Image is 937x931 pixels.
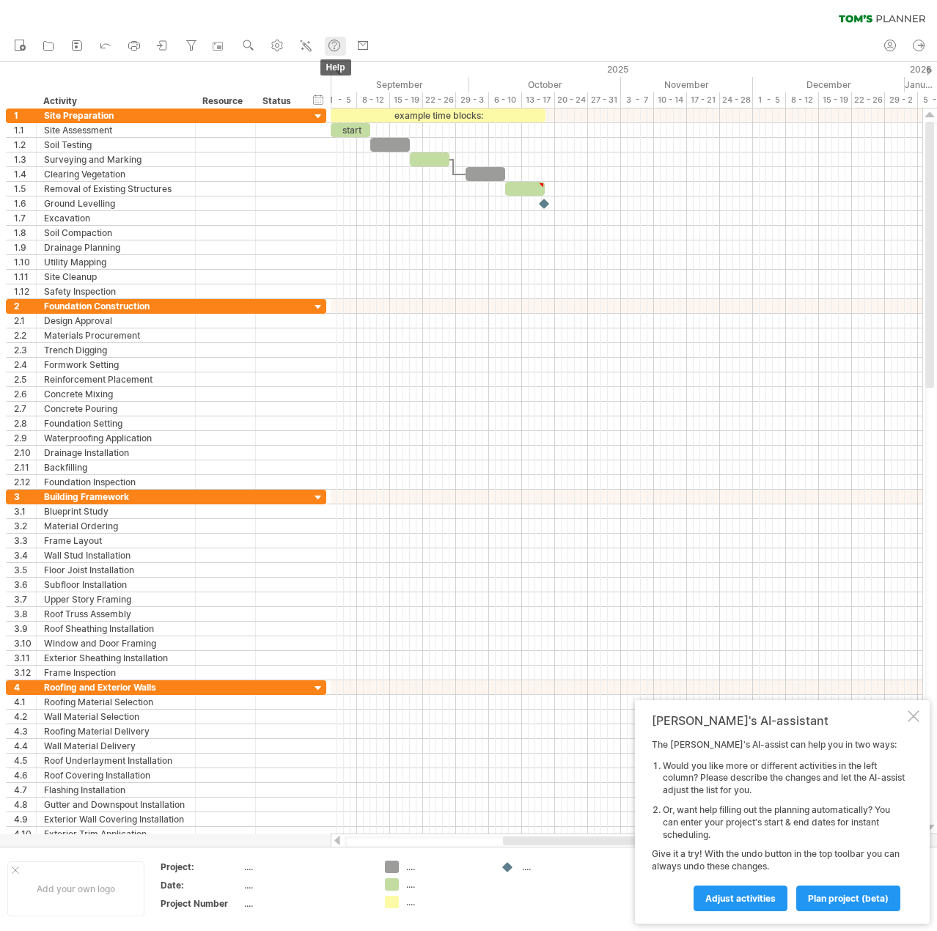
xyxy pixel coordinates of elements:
[14,343,36,357] div: 2.3
[14,328,36,342] div: 2.2
[44,490,188,504] div: Building Framework
[14,695,36,709] div: 4.1
[522,861,602,873] div: ....
[44,695,188,709] div: Roofing Material Selection
[44,211,188,225] div: Excavation
[44,431,188,445] div: Waterproofing Application
[14,167,36,181] div: 1.4
[44,607,188,621] div: Roof Truss Assembly
[14,592,36,606] div: 3.7
[44,534,188,548] div: Frame Layout
[331,108,545,122] div: example time blocks:
[14,284,36,298] div: 1.12
[14,490,36,504] div: 3
[14,299,36,313] div: 2
[390,92,423,108] div: 15 - 19
[14,754,36,768] div: 4.5
[14,211,36,225] div: 1.7
[14,387,36,401] div: 2.6
[14,123,36,137] div: 1.1
[44,314,188,328] div: Design Approval
[44,255,188,269] div: Utility Mapping
[621,77,753,92] div: November 2025
[489,92,522,108] div: 6 - 10
[819,92,852,108] div: 15 - 19
[331,123,370,137] div: start
[262,94,295,108] div: Status
[44,812,188,826] div: Exterior Wall Covering Installation
[808,893,889,904] span: plan project (beta)
[320,59,351,76] span: help
[44,519,188,533] div: Material Ordering
[796,886,900,911] a: plan project (beta)
[44,240,188,254] div: Drainage Planning
[44,226,188,240] div: Soil Compaction
[14,798,36,812] div: 4.8
[44,182,188,196] div: Removal of Existing Structures
[14,739,36,753] div: 4.4
[423,92,456,108] div: 22 - 26
[244,861,367,873] div: ....
[44,622,188,636] div: Roof Sheathing Installation
[44,783,188,797] div: Flashing Installation
[161,879,241,891] div: Date:
[14,358,36,372] div: 2.4
[14,475,36,489] div: 2.12
[406,861,486,873] div: ....
[44,299,188,313] div: Foundation Construction
[44,754,188,768] div: Roof Underlayment Installation
[14,534,36,548] div: 3.3
[14,138,36,152] div: 1.2
[14,152,36,166] div: 1.3
[44,739,188,753] div: Wall Material Delivery
[44,666,188,680] div: Frame Inspection
[694,886,787,911] a: Adjust activities
[14,812,36,826] div: 4.9
[14,548,36,562] div: 3.4
[14,226,36,240] div: 1.8
[14,724,36,738] div: 4.3
[325,37,346,56] a: help
[44,270,188,284] div: Site Cleanup
[406,896,486,908] div: ....
[44,372,188,386] div: Reinforcement Placement
[687,92,720,108] div: 17 - 21
[14,402,36,416] div: 2.7
[44,768,188,782] div: Roof Covering Installation
[14,607,36,621] div: 3.8
[324,77,469,92] div: September 2025
[14,372,36,386] div: 2.5
[14,196,36,210] div: 1.6
[852,92,885,108] div: 22 - 26
[44,651,188,665] div: Exterior Sheathing Installation
[14,240,36,254] div: 1.9
[14,108,36,122] div: 1
[161,897,241,910] div: Project Number
[406,878,486,891] div: ....
[14,563,36,577] div: 3.5
[44,504,188,518] div: Blueprint Study
[14,416,36,430] div: 2.8
[14,578,36,592] div: 3.6
[14,622,36,636] div: 3.9
[663,760,905,797] li: Would you like more or different activities in the left column? Please describe the changes and l...
[44,724,188,738] div: Roofing Material Delivery
[44,123,188,137] div: Site Assessment
[14,710,36,724] div: 4.2
[705,893,776,904] span: Adjust activities
[14,182,36,196] div: 1.5
[885,92,918,108] div: 29 - 2
[44,138,188,152] div: Soil Testing
[44,578,188,592] div: Subfloor Installation
[14,446,36,460] div: 2.10
[44,196,188,210] div: Ground Levelling
[652,713,905,728] div: [PERSON_NAME]'s AI-assistant
[14,519,36,533] div: 3.2
[43,94,187,108] div: Activity
[720,92,753,108] div: 24 - 28
[14,768,36,782] div: 4.6
[44,387,188,401] div: Concrete Mixing
[14,270,36,284] div: 1.11
[663,804,905,841] li: Or, want help filling out the planning automatically? You can enter your project's start & end da...
[44,680,188,694] div: Roofing and Exterior Walls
